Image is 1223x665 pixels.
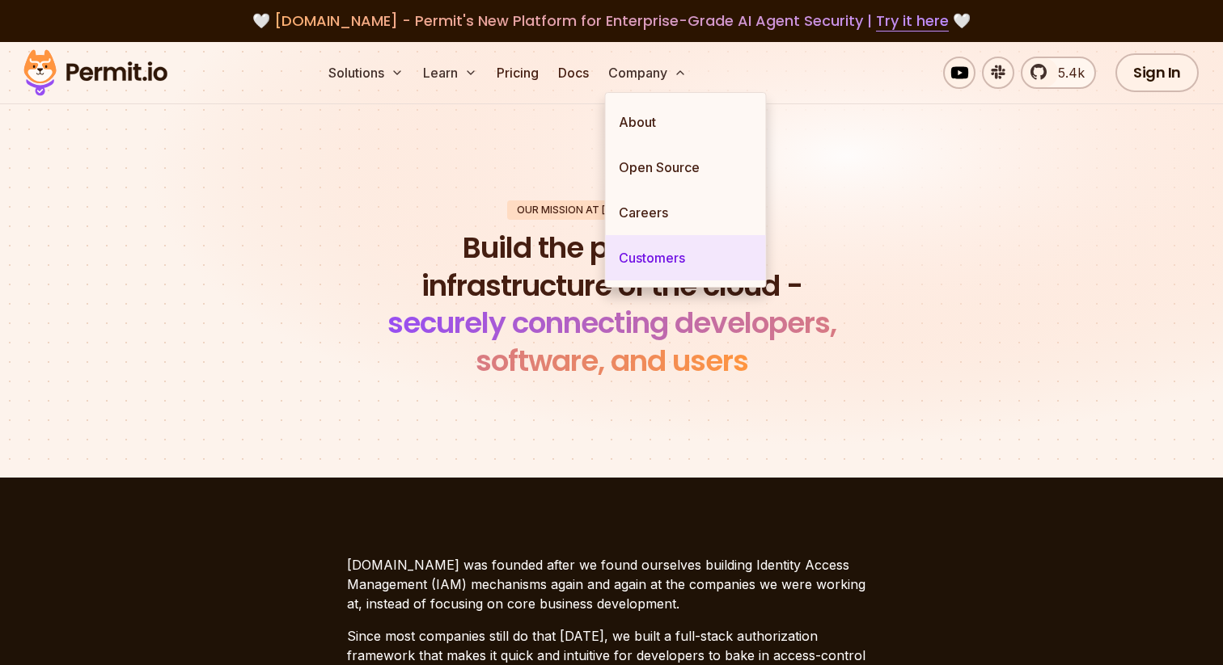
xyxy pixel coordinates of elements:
[365,229,858,381] h1: Build the permissions infrastructure of the cloud -
[274,11,949,31] span: [DOMAIN_NAME] - Permit's New Platform for Enterprise-Grade AI Agent Security |
[16,45,175,100] img: Permit logo
[606,190,766,235] a: Careers
[602,57,693,89] button: Company
[606,145,766,190] a: Open Source
[39,10,1184,32] div: 🤍 🤍
[606,235,766,280] a: Customers
[1115,53,1199,92] a: Sign In
[322,57,410,89] button: Solutions
[507,200,716,220] div: Our mission at [GEOGRAPHIC_DATA]
[552,57,595,89] a: Docs
[1048,63,1085,82] span: 5.4k
[347,555,876,613] p: [DOMAIN_NAME] was founded after we found ourselves building Identity Access Management (IAM) mech...
[490,57,545,89] a: Pricing
[1021,57,1096,89] a: 5.4k
[876,11,949,32] a: Try it here
[387,302,836,381] span: securely connecting developers, software, and users
[417,57,484,89] button: Learn
[606,99,766,145] a: About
